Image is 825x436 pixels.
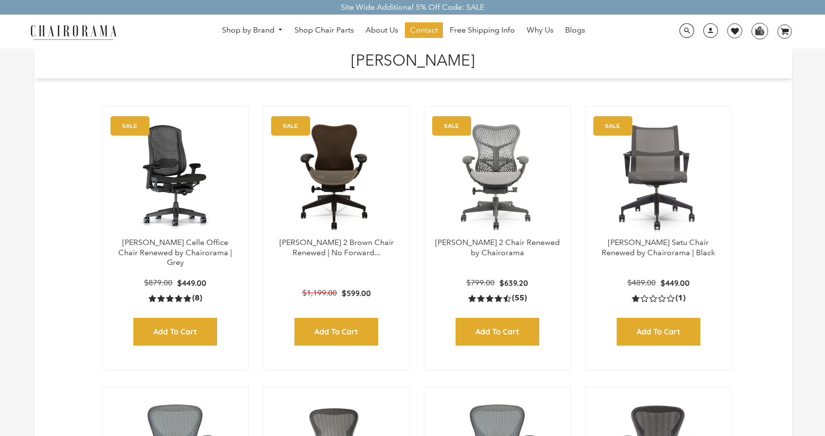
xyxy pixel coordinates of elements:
[522,22,558,38] a: Why Us
[499,278,528,288] span: $639.20
[450,25,515,35] span: Free Shipping Info
[565,25,585,35] span: Blogs
[466,278,495,287] span: $799.00
[112,116,239,238] img: Herman Miller Celle Office Chair Renewed by Chairorama | Grey - chairorama
[435,238,560,257] a: [PERSON_NAME] 2 Chair Renewed by Chairorama
[617,318,700,346] input: Add to Cart
[434,116,561,238] img: Herman Miller Mirra 2 Chair Renewed by Chairorama - chairorama
[595,116,722,238] img: Herman Miller Setu Chair Renewed by Chairorama | Black - chairorama
[294,25,354,35] span: Shop Chair Parts
[660,278,690,288] span: $449.00
[177,278,206,288] span: $449.00
[133,318,217,346] input: Add to Cart
[632,293,685,303] a: 1.0 rating (1 votes)
[302,288,337,297] span: $1,199.00
[434,116,561,238] a: Herman Miller Mirra 2 Chair Renewed by Chairorama - chairorama Herman Miller Mirra 2 Chair Renewe...
[445,22,520,38] a: Free Shipping Info
[144,278,172,287] span: $879.00
[118,238,232,267] a: [PERSON_NAME] Celle Office Chair Renewed by Chairorama | Grey
[366,25,398,35] span: About Us
[444,122,459,129] text: SALE
[148,293,202,303] a: 5.0 rating (8 votes)
[676,293,685,303] span: (1)
[512,293,527,303] span: (55)
[217,23,288,38] a: Shop by Brand
[605,122,620,129] text: SALE
[627,278,656,287] span: $489.00
[273,116,400,238] a: Herman Miller Mirra 2 Brown Chair Renewed | No Forward Tilt | - chairorama Herman Miller Mirra 2 ...
[25,23,122,40] img: chairorama
[752,23,767,38] img: WhatsApp_Image_2024-07-12_at_16.23.01.webp
[273,116,395,238] img: Herman Miller Mirra 2 Brown Chair Renewed | No Forward Tilt | - chairorama
[44,49,782,70] h1: [PERSON_NAME]
[294,318,378,346] input: Add to Cart
[164,22,643,40] nav: DesktopNavigation
[410,25,438,35] span: Contact
[405,22,443,38] a: Contact
[595,116,722,238] a: Herman Miller Setu Chair Renewed by Chairorama | Black - chairorama Herman Miller Setu Chair Rene...
[602,238,715,257] a: [PERSON_NAME] Setu Chair Renewed by Chairorama | Black
[468,293,527,303] a: 4.5 rating (55 votes)
[361,22,403,38] a: About Us
[527,25,553,35] span: Why Us
[342,288,371,298] span: $599.00
[283,122,298,129] text: SALE
[290,22,359,38] a: Shop Chair Parts
[279,238,394,257] a: [PERSON_NAME] 2 Brown Chair Renewed | No Forward...
[560,22,590,38] a: Blogs
[122,122,137,129] text: SALE
[192,293,202,303] span: (8)
[112,116,239,238] a: Herman Miller Celle Office Chair Renewed by Chairorama | Grey - chairorama Herman Miller Celle Of...
[456,318,539,346] input: Add to Cart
